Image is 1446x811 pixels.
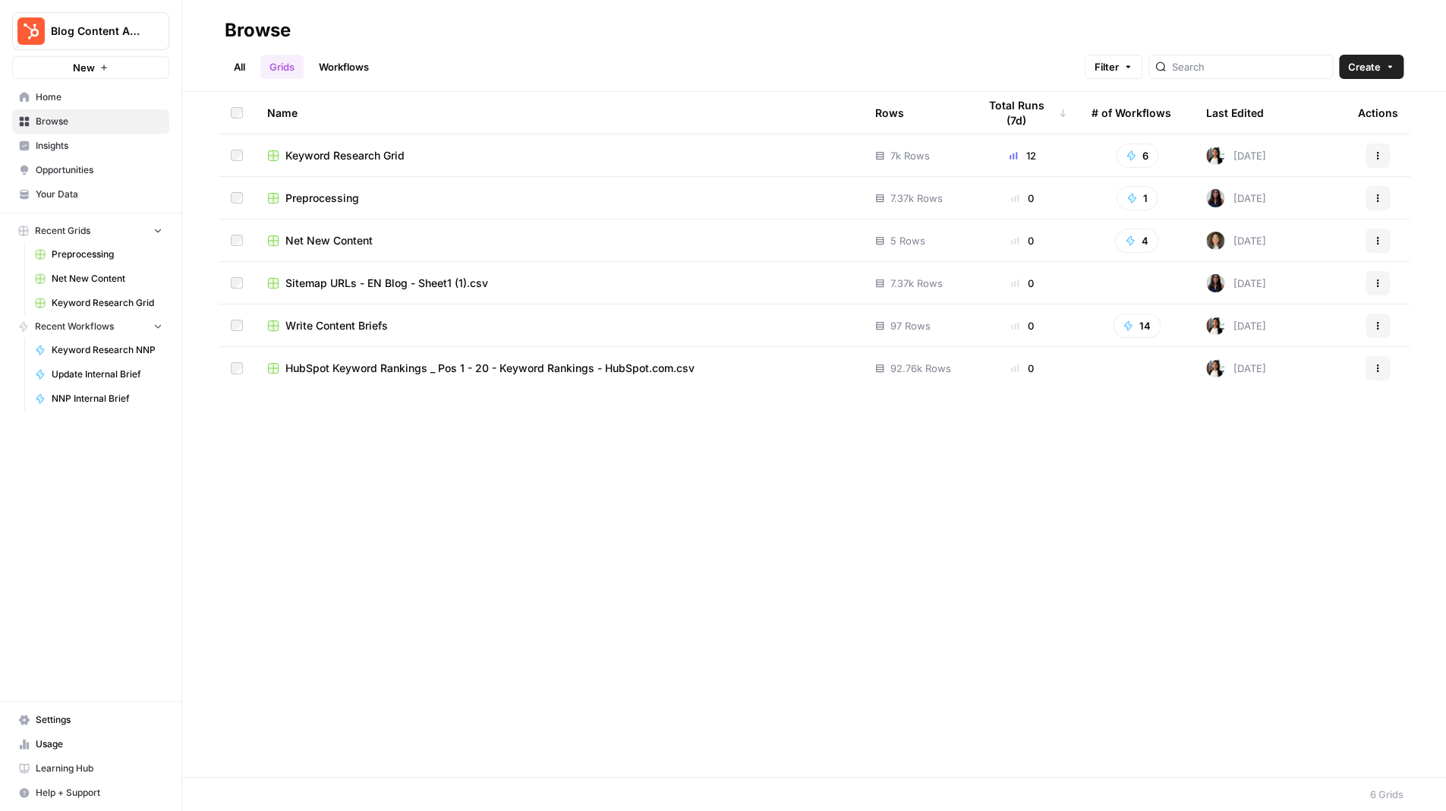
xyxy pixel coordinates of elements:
[890,276,943,291] span: 7.37k Rows
[36,188,162,201] span: Your Data
[225,55,254,79] a: All
[1348,59,1381,74] span: Create
[267,361,851,376] a: HubSpot Keyword Rankings _ Pos 1 - 20 - Keyword Rankings - HubSpot.com.csv
[36,163,162,177] span: Opportunities
[12,182,169,207] a: Your Data
[52,272,162,286] span: Net New Content
[28,338,169,362] a: Keyword Research NNP
[978,318,1067,333] div: 0
[1116,144,1158,168] button: 6
[52,368,162,381] span: Update Internal Brief
[1115,229,1158,253] button: 4
[978,233,1067,248] div: 0
[1206,274,1224,292] img: rox323kbkgutb4wcij4krxobkpon
[12,134,169,158] a: Insights
[1358,92,1398,134] div: Actions
[890,318,931,333] span: 97 Rows
[35,320,114,333] span: Recent Workflows
[73,60,95,75] span: New
[36,786,162,800] span: Help + Support
[285,148,405,163] span: Keyword Research Grid
[52,392,162,405] span: NNP Internal Brief
[890,233,925,248] span: 5 Rows
[28,242,169,267] a: Preprocessing
[285,361,695,376] span: HubSpot Keyword Rankings _ Pos 1 - 20 - Keyword Rankings - HubSpot.com.csv
[1206,92,1264,134] div: Last Edited
[1206,317,1224,335] img: xqjo96fmx1yk2e67jao8cdkou4un
[1206,359,1266,377] div: [DATE]
[890,361,951,376] span: 92.76k Rows
[12,315,169,338] button: Recent Workflows
[12,12,169,50] button: Workspace: Blog Content Action Plan
[1113,314,1161,338] button: 14
[267,233,851,248] a: Net New Content
[267,92,851,134] div: Name
[890,191,943,206] span: 7.37k Rows
[267,148,851,163] a: Keyword Research Grid
[28,267,169,291] a: Net New Content
[978,191,1067,206] div: 0
[36,115,162,128] span: Browse
[17,17,45,45] img: Blog Content Action Plan Logo
[36,737,162,751] span: Usage
[51,24,143,39] span: Blog Content Action Plan
[12,781,169,805] button: Help + Support
[978,92,1067,134] div: Total Runs (7d)
[1206,232,1224,250] img: 2lxmex1b25e6z9c9ikx19pg4vxoo
[1172,59,1326,74] input: Search
[1206,147,1224,165] img: xqjo96fmx1yk2e67jao8cdkou4un
[285,276,488,291] span: Sitemap URLs - EN Blog - Sheet1 (1).csv
[1206,189,1266,207] div: [DATE]
[28,291,169,315] a: Keyword Research Grid
[52,296,162,310] span: Keyword Research Grid
[267,191,851,206] a: Preprocessing
[52,248,162,261] span: Preprocessing
[12,708,169,732] a: Settings
[52,343,162,357] span: Keyword Research NNP
[28,387,169,411] a: NNP Internal Brief
[285,318,388,333] span: Write Content Briefs
[1206,232,1266,250] div: [DATE]
[35,224,90,238] span: Recent Grids
[36,762,162,775] span: Learning Hub
[225,18,291,43] div: Browse
[12,109,169,134] a: Browse
[1085,55,1142,79] button: Filter
[1206,189,1224,207] img: rox323kbkgutb4wcij4krxobkpon
[1095,59,1119,74] span: Filter
[890,148,930,163] span: 7k Rows
[1206,274,1266,292] div: [DATE]
[12,756,169,781] a: Learning Hub
[260,55,304,79] a: Grids
[1092,92,1171,134] div: # of Workflows
[36,139,162,153] span: Insights
[1117,186,1158,210] button: 1
[12,732,169,756] a: Usage
[978,276,1067,291] div: 0
[875,92,904,134] div: Rows
[310,55,378,79] a: Workflows
[285,191,359,206] span: Preprocessing
[12,158,169,182] a: Opportunities
[285,233,373,248] span: Net New Content
[28,362,169,387] a: Update Internal Brief
[1206,147,1266,165] div: [DATE]
[1206,317,1266,335] div: [DATE]
[36,713,162,727] span: Settings
[1339,55,1403,79] button: Create
[267,318,851,333] a: Write Content Briefs
[978,361,1067,376] div: 0
[36,90,162,104] span: Home
[978,148,1067,163] div: 12
[267,276,851,291] a: Sitemap URLs - EN Blog - Sheet1 (1).csv
[12,56,169,79] button: New
[1206,359,1224,377] img: xqjo96fmx1yk2e67jao8cdkou4un
[12,219,169,242] button: Recent Grids
[1370,787,1403,802] div: 6 Grids
[12,85,169,109] a: Home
